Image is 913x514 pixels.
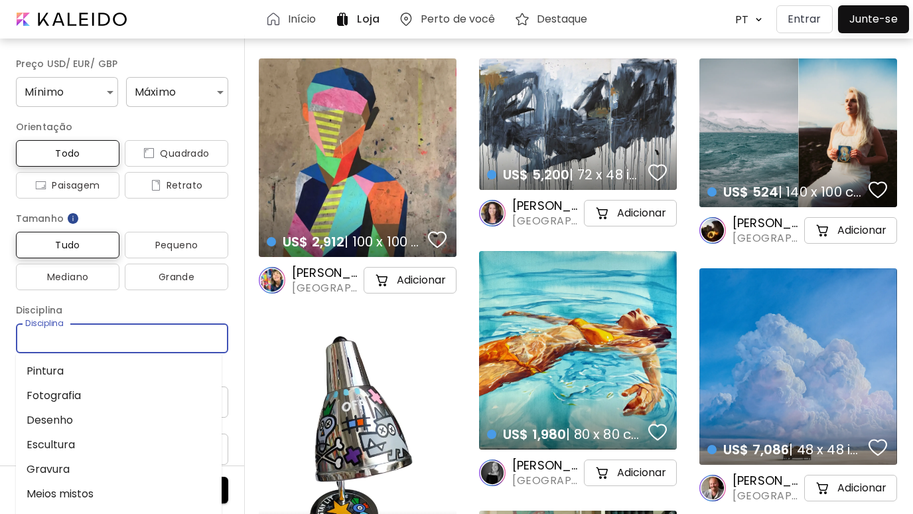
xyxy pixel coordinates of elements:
[16,56,228,72] h6: Preço USD/ EUR/ GBP
[699,473,897,503] a: [PERSON_NAME][GEOGRAPHIC_DATA], [GEOGRAPHIC_DATA]cart-iconAdicionar
[707,183,865,201] h4: | 140 x 100 cm
[35,180,46,191] img: icon
[865,434,890,461] button: favorites
[837,481,886,495] h5: Adicionar
[27,177,109,193] span: Paisagem
[288,14,316,25] h6: Início
[595,205,610,221] img: cart-icon
[151,180,161,191] img: icon
[584,460,677,486] button: cart-iconAdicionar
[16,119,228,135] h6: Orientação
[259,58,456,257] a: US$ 2,912| 100 x 100 cmfavoriteshttps://cdn.kaleido.art/CDN/Artwork/169798/Primary/medium.webp?up...
[16,264,119,290] button: Mediano
[733,473,802,489] h6: [PERSON_NAME]
[699,58,897,207] a: US$ 524| 140 x 100 cmfavoriteshttps://cdn.kaleido.art/CDN/Artwork/171928/Primary/medium.webp?upda...
[838,5,909,33] a: Junte-se
[143,148,155,159] img: icon
[364,267,456,294] button: cart-iconAdicionar
[733,231,802,246] span: [GEOGRAPHIC_DATA], [GEOGRAPHIC_DATA]
[16,359,222,383] li: Pintura
[723,183,778,201] span: US$ 524
[733,489,802,503] span: [GEOGRAPHIC_DATA], [GEOGRAPHIC_DATA]
[135,269,218,285] span: Grande
[514,11,593,27] a: Destaque
[265,11,322,27] a: Início
[707,441,865,458] h4: | 48 x 48 inch
[584,200,677,226] button: cart-iconAdicionar
[752,13,766,26] img: arrow down
[537,14,588,25] h6: Destaque
[815,222,831,238] img: cart-icon
[503,165,569,184] span: US$ 5,200
[804,217,897,244] button: cart-iconAdicionar
[374,272,390,288] img: cart-icon
[334,11,384,27] a: Loja
[292,281,361,296] span: [GEOGRAPHIC_DATA], [GEOGRAPHIC_DATA]
[645,419,670,446] button: favorites
[16,408,222,432] li: Desenho
[16,77,118,107] div: Mínimo
[479,251,677,450] a: US$ 1,980| 80 x 80 cmfavoriteshttps://cdn.kaleido.art/CDN/Artwork/172750/Primary/medium.webp?upda...
[16,481,222,506] li: Meios mistos
[837,224,886,237] h5: Adicionar
[27,237,109,253] span: Tudo
[729,8,751,31] div: PT
[259,265,456,296] a: [PERSON_NAME][GEOGRAPHIC_DATA], [GEOGRAPHIC_DATA]cart-iconAdicionar
[16,432,222,457] li: Escultura
[421,14,496,25] h6: Perto de você
[27,269,109,285] span: Mediano
[27,145,109,161] span: Todo
[135,177,218,193] span: Retrato
[804,475,897,501] button: cart-iconAdicionar
[16,302,228,318] h6: Disciplina
[16,211,228,226] h6: Tamanho
[512,473,581,488] span: [GEOGRAPHIC_DATA], [GEOGRAPHIC_DATA]
[645,159,670,186] button: favorites
[479,58,677,190] a: US$ 5,200| 72 x 48 inchfavoriteshttps://cdn.kaleido.art/CDN/Artwork/174515/Primary/medium.webp?up...
[487,426,644,443] h4: | 80 x 80 cm
[16,232,119,258] button: Tudo
[815,480,831,496] img: cart-icon
[16,383,222,408] li: Fotografia
[283,232,344,251] span: US$ 2,912
[125,172,228,199] button: iconRetrato
[776,5,833,33] button: Entrar
[16,457,222,481] li: Gravura
[357,14,379,25] h6: Loja
[125,232,228,258] button: Pequeno
[126,77,228,107] div: Máximo
[699,268,897,465] a: US$ 7,086| 48 x 48 inchfavoriteshttps://cdn.kaleido.art/CDN/Artwork/175009/Primary/medium.webp?up...
[135,145,218,161] span: Quadrado
[723,440,789,459] span: US$ 7,086
[397,274,446,287] h5: Adicionar
[125,140,228,167] button: iconQuadrado
[66,212,80,225] img: info
[617,466,666,479] h5: Adicionar
[617,207,666,220] h5: Adicionar
[267,233,424,250] h4: | 100 x 100 cm
[512,214,581,228] span: [GEOGRAPHIC_DATA], [GEOGRAPHIC_DATA]
[135,237,218,253] span: Pequeno
[776,5,838,33] a: Entrar
[788,11,821,27] p: Entrar
[733,215,802,231] h6: [PERSON_NAME]
[16,140,119,167] button: Todo
[487,166,644,183] h4: | 72 x 48 inch
[398,11,501,27] a: Perto de você
[479,458,677,488] a: [PERSON_NAME][GEOGRAPHIC_DATA], [GEOGRAPHIC_DATA]cart-iconAdicionar
[865,177,890,203] button: favorites
[512,198,581,214] h6: [PERSON_NAME]
[16,172,119,199] button: iconPaisagem
[125,264,228,290] button: Grande
[512,458,581,473] h6: [PERSON_NAME]
[699,215,897,246] a: [PERSON_NAME][GEOGRAPHIC_DATA], [GEOGRAPHIC_DATA]cart-iconAdicionar
[425,226,450,253] button: favorites
[479,198,677,228] a: [PERSON_NAME][GEOGRAPHIC_DATA], [GEOGRAPHIC_DATA]cart-iconAdicionar
[503,425,566,444] span: US$ 1,980
[292,265,361,281] h6: [PERSON_NAME]
[595,465,610,481] img: cart-icon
